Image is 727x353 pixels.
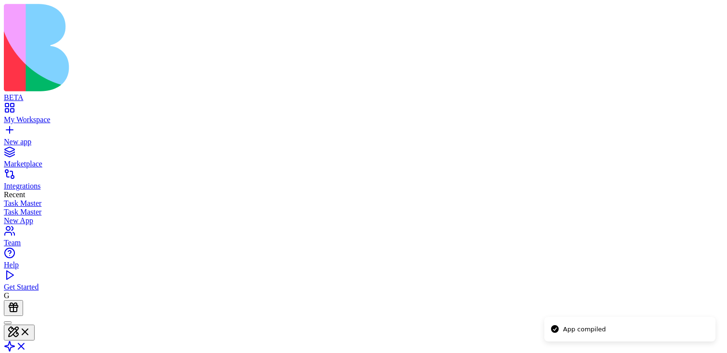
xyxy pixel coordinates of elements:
div: Get Started [4,283,723,291]
img: logo [4,4,390,91]
a: Marketplace [4,151,723,168]
div: Integrations [4,182,723,190]
a: New app [4,129,723,146]
div: Team [4,239,723,247]
span: Recent [4,190,25,199]
a: Task Master [4,199,723,208]
span: G [4,291,10,300]
a: Task Master [4,208,723,216]
a: New App [4,216,723,225]
div: Help [4,261,723,269]
div: My Workspace [4,115,723,124]
a: My Workspace [4,107,723,124]
div: App compiled [563,325,606,334]
a: Get Started [4,274,723,291]
div: New app [4,138,723,146]
a: BETA [4,85,723,102]
div: Marketplace [4,160,723,168]
a: Integrations [4,173,723,190]
a: Team [4,230,723,247]
div: BETA [4,93,723,102]
a: Help [4,252,723,269]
